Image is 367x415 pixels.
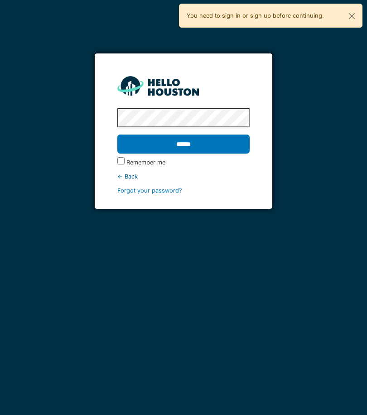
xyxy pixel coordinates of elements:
div: You need to sign in or sign up before continuing. [179,4,362,28]
button: Close [342,4,362,28]
label: Remember me [126,158,165,167]
a: Forgot your password? [117,187,182,194]
div: ← Back [117,172,250,181]
img: HH_line-BYnF2_Hg.png [117,76,199,96]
